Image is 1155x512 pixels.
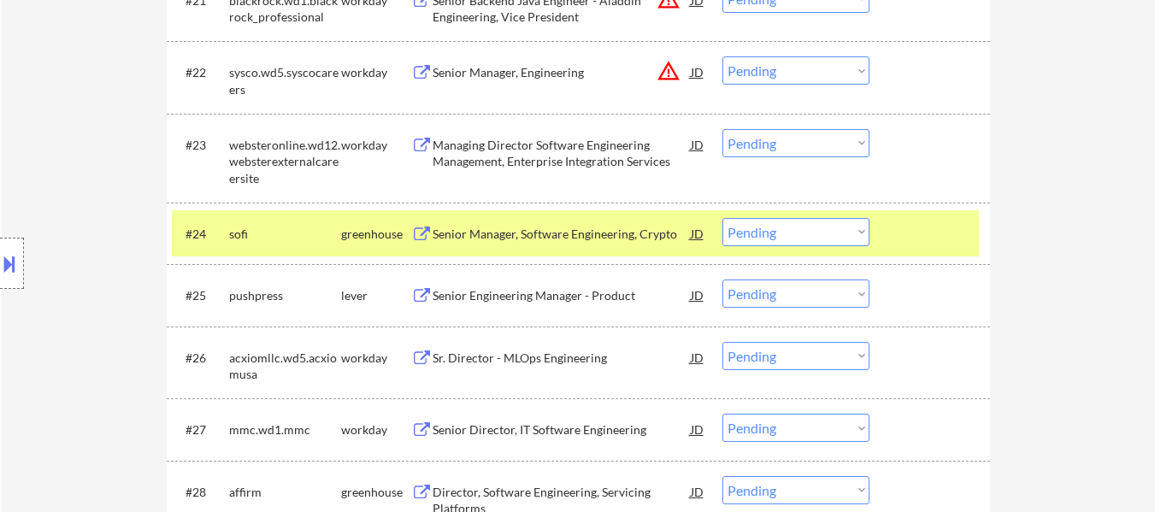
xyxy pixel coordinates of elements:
div: workday [341,137,411,154]
div: affirm [229,484,341,501]
div: greenhouse [341,226,411,243]
div: Senior Manager, Software Engineering, Crypto [433,226,691,243]
div: #28 [186,484,215,501]
div: Senior Director, IT Software Engineering [433,421,691,438]
div: greenhouse [341,484,411,501]
div: sysco.wd5.syscocareers [229,64,341,97]
div: JD [689,414,706,444]
div: JD [689,129,706,160]
div: workday [341,350,411,367]
div: Senior Manager, Engineering [433,64,691,81]
div: mmc.wd1.mmc [229,421,341,438]
div: JD [689,280,706,310]
div: JD [689,342,706,373]
div: Managing Director Software Engineering Management, Enterprise Integration Services [433,137,691,170]
div: JD [689,56,706,87]
div: Sr. Director - MLOps Engineering [433,350,691,367]
div: JD [689,218,706,249]
div: lever [341,287,411,304]
div: workday [341,64,411,81]
div: #27 [186,421,215,438]
button: warning_amber [657,59,681,83]
div: workday [341,421,411,438]
div: JD [689,476,706,507]
div: Senior Engineering Manager - Product [433,287,691,304]
div: #22 [186,64,215,81]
